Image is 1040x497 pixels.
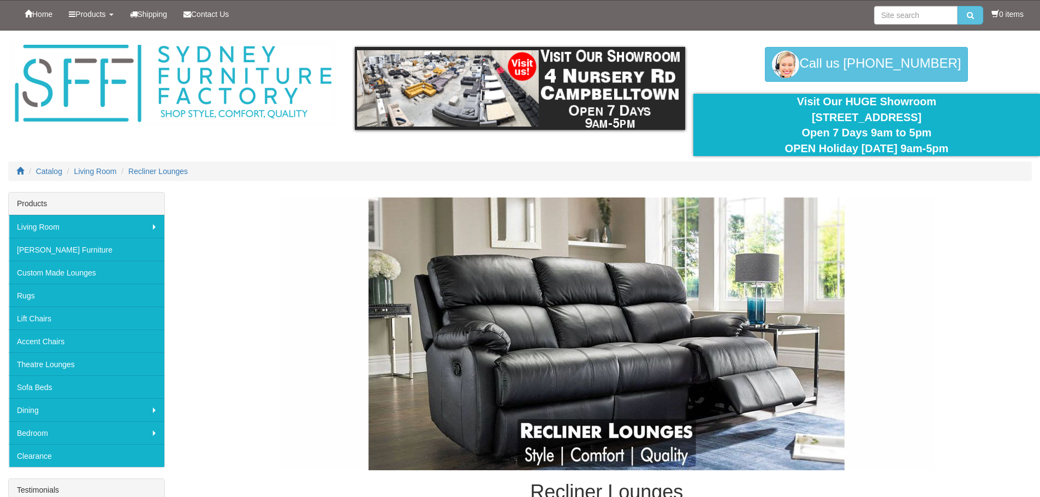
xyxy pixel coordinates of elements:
[9,444,164,467] a: Clearance
[9,41,337,126] img: Sydney Furniture Factory
[122,1,176,28] a: Shipping
[9,261,164,284] a: Custom Made Lounges
[74,167,117,176] a: Living Room
[32,10,52,19] span: Home
[9,307,164,330] a: Lift Chairs
[9,284,164,307] a: Rugs
[16,1,61,28] a: Home
[991,9,1024,20] li: 0 items
[9,352,164,375] a: Theatre Lounges
[9,238,164,261] a: [PERSON_NAME] Furniture
[175,1,237,28] a: Contact Us
[128,167,188,176] a: Recliner Lounges
[702,94,1032,156] div: Visit Our HUGE Showroom [STREET_ADDRESS] Open 7 Days 9am to 5pm OPEN Holiday [DATE] 9am-5pm
[36,167,62,176] a: Catalog
[874,6,958,25] input: Site search
[355,47,685,130] img: showroom.gif
[138,10,168,19] span: Shipping
[9,375,164,398] a: Sofa Beds
[9,421,164,444] a: Bedroom
[279,197,934,470] img: Recliner Lounges
[191,10,229,19] span: Contact Us
[61,1,121,28] a: Products
[9,215,164,238] a: Living Room
[9,398,164,421] a: Dining
[75,10,105,19] span: Products
[9,193,164,215] div: Products
[9,330,164,352] a: Accent Chairs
